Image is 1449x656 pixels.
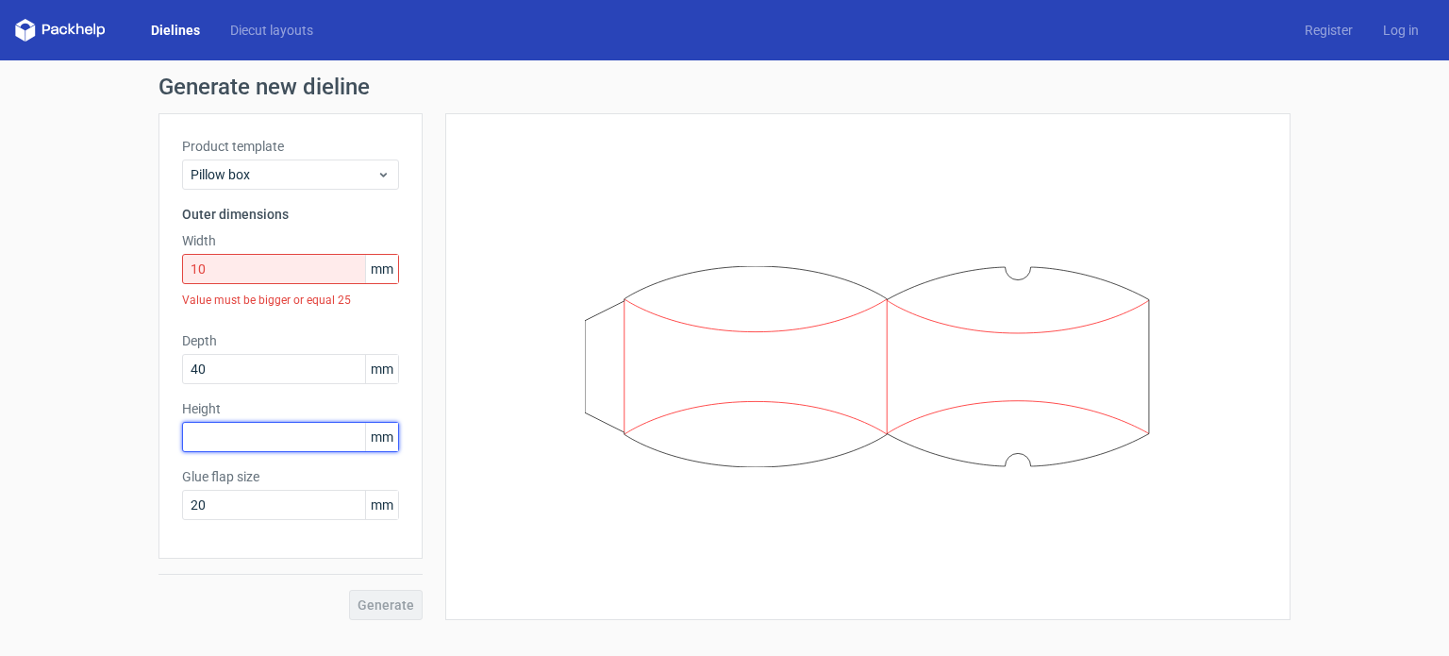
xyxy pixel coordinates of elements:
span: mm [365,355,398,383]
label: Product template [182,137,399,156]
label: Width [182,231,399,250]
a: Log in [1368,21,1434,40]
span: mm [365,423,398,451]
h1: Generate new dieline [158,76,1291,98]
div: Value must be bigger or equal 25 [182,284,399,316]
label: Depth [182,331,399,350]
a: Dielines [136,21,215,40]
span: mm [365,491,398,519]
h3: Outer dimensions [182,205,399,224]
span: Pillow box [191,165,376,184]
label: Glue flap size [182,467,399,486]
label: Height [182,399,399,418]
a: Register [1290,21,1368,40]
span: mm [365,255,398,283]
a: Diecut layouts [215,21,328,40]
